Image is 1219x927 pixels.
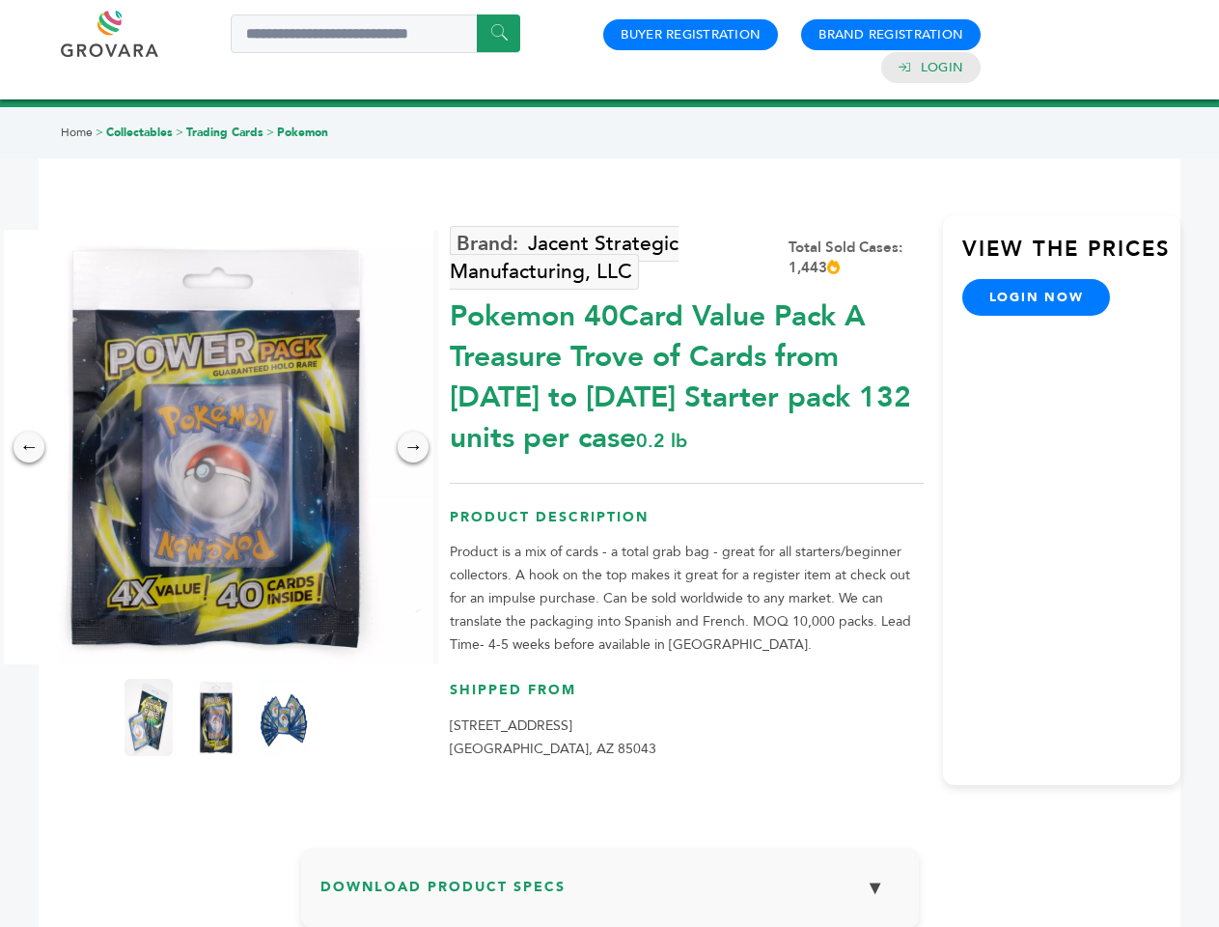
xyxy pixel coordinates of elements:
a: Brand Registration [818,26,963,43]
span: 0.2 lb [636,428,687,454]
img: Pokemon 40-Card Value Pack – A Treasure Trove of Cards from 1996 to 2024 - Starter pack! 132 unit... [260,679,308,756]
button: ▼ [851,867,900,909]
div: Total Sold Cases: 1,443 [789,238,924,278]
img: Pokemon 40-Card Value Pack – A Treasure Trove of Cards from 1996 to 2024 - Starter pack! 132 unit... [125,679,173,756]
a: login now [962,279,1111,316]
div: ← [14,432,44,463]
h3: Download Product Specs [320,867,900,923]
span: > [266,125,274,140]
a: Collectables [106,125,173,140]
a: Jacent Strategic Manufacturing, LLC [450,226,679,290]
a: Home [61,125,93,140]
span: > [96,125,103,140]
h3: Product Description [450,508,924,542]
a: Login [921,59,963,76]
img: Pokemon 40-Card Value Pack – A Treasure Trove of Cards from 1996 to 2024 - Starter pack! 132 unit... [192,679,240,756]
h3: View the Prices [962,235,1180,279]
h3: Shipped From [450,681,924,715]
div: Pokemon 40Card Value Pack A Treasure Trove of Cards from [DATE] to [DATE] Starter pack 132 units ... [450,287,924,459]
p: [STREET_ADDRESS] [GEOGRAPHIC_DATA], AZ 85043 [450,715,924,761]
input: Search a product or brand... [231,14,520,53]
span: > [176,125,183,140]
a: Pokemon [277,125,328,140]
p: Product is a mix of cards - a total grab bag - great for all starters/beginner collectors. A hook... [450,541,924,657]
a: Buyer Registration [621,26,761,43]
div: → [398,432,429,463]
a: Trading Cards [186,125,263,140]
